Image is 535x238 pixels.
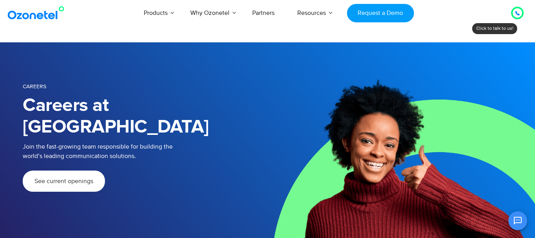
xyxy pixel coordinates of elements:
[23,171,105,192] a: See current openings
[23,83,46,90] span: Careers
[508,211,527,230] button: Open chat
[347,4,414,22] a: Request a Demo
[23,95,267,138] h1: Careers at [GEOGRAPHIC_DATA]
[34,178,93,184] span: See current openings
[23,142,256,161] p: Join the fast-growing team responsible for building the world’s leading communication solutions.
